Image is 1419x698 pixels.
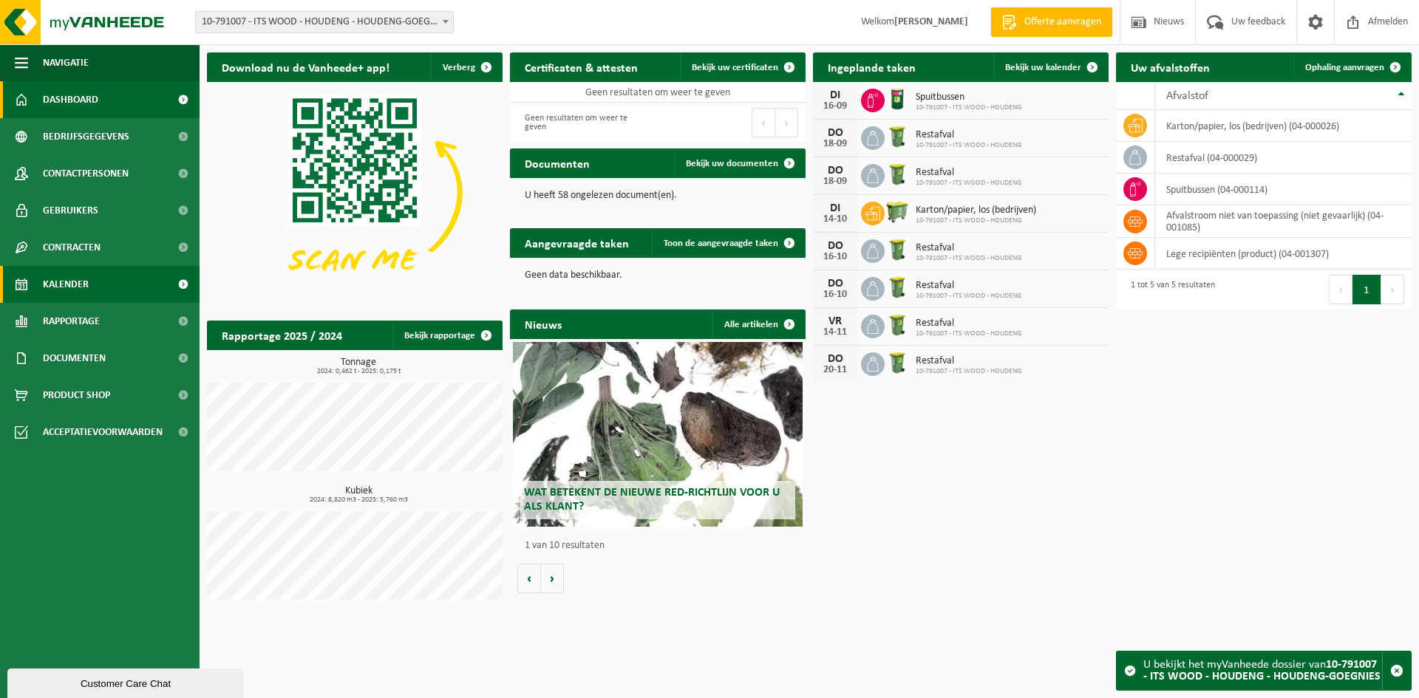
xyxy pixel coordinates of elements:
[525,191,791,201] p: U heeft 58 ongelezen document(en).
[1155,205,1412,238] td: afvalstroom niet van toepassing (niet gevaarlijk) (04-001085)
[1155,110,1412,142] td: karton/papier, los (bedrijven) (04-000026)
[692,63,778,72] span: Bekijk uw certificaten
[1116,52,1225,81] h2: Uw afvalstoffen
[820,127,850,139] div: DO
[916,355,1021,367] span: Restafval
[214,357,503,375] h3: Tonnage
[1143,659,1381,682] strong: 10-791007 - ITS WOOD - HOUDENG - HOUDENG-GOEGNIES
[820,165,850,177] div: DO
[885,312,910,338] img: WB-0240-HPE-GN-50
[885,162,910,187] img: WB-0240-HPE-GN-50
[43,118,129,155] span: Bedrijfsgegevens
[510,148,605,177] h2: Documenten
[885,237,910,262] img: WB-0240-HPE-GN-50
[916,205,1036,216] span: Karton/papier, los (bedrijven)
[214,368,503,375] span: 2024: 0,462 t - 2025: 0,175 t
[820,139,850,149] div: 18-09
[674,148,804,178] a: Bekijk uw documenten
[195,11,454,33] span: 10-791007 - ITS WOOD - HOUDENG - HOUDENG-GOEGNIES
[916,179,1021,188] span: 10-791007 - ITS WOOD - HOUDENG
[1123,273,1215,306] div: 1 tot 5 van 5 resultaten
[524,487,780,513] span: Wat betekent de nieuwe RED-richtlijn voor u als klant?
[686,159,778,168] span: Bekijk uw documenten
[214,486,503,504] h3: Kubiek
[916,292,1021,301] span: 10-791007 - ITS WOOD - HOUDENG
[43,414,163,451] span: Acceptatievoorwaarden
[990,7,1112,37] a: Offerte aanvragen
[1166,90,1208,102] span: Afvalstof
[1155,174,1412,205] td: spuitbussen (04-000114)
[207,52,404,81] h2: Download nu de Vanheede+ app!
[885,275,910,300] img: WB-0240-HPE-GN-50
[207,321,357,349] h2: Rapportage 2025 / 2024
[916,367,1021,376] span: 10-791007 - ITS WOOD - HOUDENG
[916,141,1021,150] span: 10-791007 - ITS WOOD - HOUDENG
[752,108,775,137] button: Previous
[43,44,89,81] span: Navigatie
[885,199,910,225] img: WB-0660-HPE-GN-50
[7,666,247,698] iframe: chat widget
[43,266,89,303] span: Kalender
[510,309,576,338] h2: Nieuws
[43,155,129,192] span: Contactpersonen
[916,254,1021,263] span: 10-791007 - ITS WOOD - HOUDENG
[43,377,110,414] span: Product Shop
[775,108,798,137] button: Next
[431,52,501,82] button: Verberg
[1021,15,1105,30] span: Offerte aanvragen
[664,239,778,248] span: Toon de aangevraagde taken
[820,327,850,338] div: 14-11
[1005,63,1081,72] span: Bekijk uw kalender
[510,82,806,103] td: Geen resultaten om weer te geven
[820,89,850,101] div: DI
[513,342,803,527] a: Wat betekent de nieuwe RED-richtlijn voor u als klant?
[820,278,850,290] div: DO
[885,124,910,149] img: WB-0240-HPE-GN-50
[1381,275,1404,304] button: Next
[510,228,644,257] h2: Aangevraagde taken
[820,177,850,187] div: 18-09
[652,228,804,258] a: Toon de aangevraagde taken
[207,82,503,304] img: Download de VHEPlus App
[1155,238,1412,270] td: lege recipiënten (product) (04-001307)
[680,52,804,82] a: Bekijk uw certificaten
[43,192,98,229] span: Gebruikers
[1352,275,1381,304] button: 1
[916,103,1021,112] span: 10-791007 - ITS WOOD - HOUDENG
[916,92,1021,103] span: Spuitbussen
[820,214,850,225] div: 14-10
[43,340,106,377] span: Documenten
[885,86,910,112] img: PB-OT-0200-MET-00-03
[916,216,1036,225] span: 10-791007 - ITS WOOD - HOUDENG
[517,564,541,593] button: Vorige
[43,303,100,340] span: Rapportage
[820,240,850,252] div: DO
[820,353,850,365] div: DO
[993,52,1107,82] a: Bekijk uw kalender
[885,350,910,375] img: WB-0240-HPE-GN-50
[813,52,930,81] h2: Ingeplande taken
[517,106,650,139] div: Geen resultaten om weer te geven
[196,12,453,32] span: 10-791007 - ITS WOOD - HOUDENG - HOUDENG-GOEGNIES
[43,229,101,266] span: Contracten
[916,129,1021,141] span: Restafval
[443,63,475,72] span: Verberg
[916,167,1021,179] span: Restafval
[894,16,968,27] strong: [PERSON_NAME]
[510,52,653,81] h2: Certificaten & attesten
[820,101,850,112] div: 16-09
[916,242,1021,254] span: Restafval
[820,315,850,327] div: VR
[214,496,503,504] span: 2024: 8,820 m3 - 2025: 5,760 m3
[43,81,98,118] span: Dashboard
[541,564,564,593] button: Volgende
[916,329,1021,338] span: 10-791007 - ITS WOOD - HOUDENG
[712,309,804,339] a: Alle artikelen
[1305,63,1384,72] span: Ophaling aanvragen
[392,321,501,350] a: Bekijk rapportage
[820,252,850,262] div: 16-10
[820,290,850,300] div: 16-10
[1329,275,1352,304] button: Previous
[525,541,798,551] p: 1 van 10 resultaten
